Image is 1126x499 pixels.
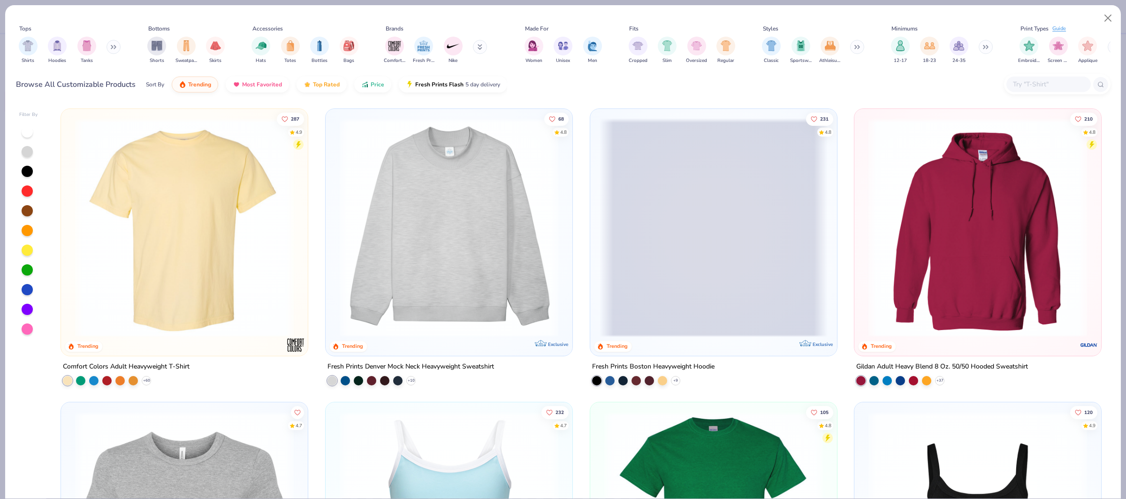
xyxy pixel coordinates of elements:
[952,57,966,64] span: 24-35
[314,40,325,51] img: Bottles Image
[1020,24,1049,33] div: Print Types
[371,81,384,88] span: Price
[313,81,340,88] span: Top Rated
[796,40,806,51] img: Sportswear Image
[806,406,833,419] button: Like
[147,37,166,64] div: filter for Shorts
[629,57,647,64] span: Cropped
[242,81,282,88] span: Most Favorited
[310,37,329,64] div: filter for Bottles
[340,37,358,64] div: filter for Bags
[658,37,677,64] button: filter button
[465,79,500,90] span: 5 day delivery
[592,361,715,373] div: Fresh Prints Boston Heavyweight Hoodie
[206,37,225,64] button: filter button
[691,40,702,51] img: Oversized Image
[417,39,431,53] img: Fresh Prints Image
[825,129,831,136] div: 4.8
[23,40,33,51] img: Shirts Image
[819,57,841,64] span: Athleisure
[277,112,304,125] button: Like
[658,37,677,64] div: filter for Slim
[48,37,67,64] div: filter for Hoodies
[147,37,166,64] button: filter button
[1099,9,1117,27] button: Close
[82,40,92,51] img: Tanks Image
[686,37,707,64] div: filter for Oversized
[764,57,779,64] span: Classic
[1078,37,1097,64] button: filter button
[175,57,197,64] span: Sweatpants
[70,118,298,337] img: 029b8af0-80e6-406f-9fdc-fdf898547912
[629,24,639,33] div: Fits
[19,24,31,33] div: Tops
[583,37,602,64] button: filter button
[632,40,643,51] img: Cropped Image
[762,37,781,64] button: filter button
[920,37,939,64] button: filter button
[541,406,569,419] button: Like
[525,24,548,33] div: Made For
[558,40,569,51] img: Unisex Image
[895,40,905,51] img: 12-17 Image
[1048,37,1069,64] button: filter button
[1071,112,1098,125] button: Like
[291,406,304,419] button: Like
[413,37,434,64] div: filter for Fresh Prints
[415,81,464,88] span: Fresh Prints Flash
[762,37,781,64] div: filter for Classic
[864,118,1092,337] img: 01756b78-01f6-4cc6-8d8a-3c30c1a0c8ac
[209,57,221,64] span: Skirts
[210,40,221,51] img: Skirts Image
[556,57,570,64] span: Unisex
[920,37,939,64] div: filter for 18-23
[256,57,266,64] span: Hats
[560,129,567,136] div: 4.8
[304,81,311,88] img: TopRated.gif
[1089,129,1096,136] div: 4.8
[298,118,526,337] img: e55d29c3-c55d-459c-bfd9-9b1c499ab3c6
[340,37,358,64] button: filter button
[894,57,907,64] span: 12-17
[721,40,731,51] img: Regular Image
[554,37,572,64] button: filter button
[52,40,62,51] img: Hoodies Image
[286,336,305,354] img: Comfort Colors logo
[384,57,405,64] span: Comfort Colors
[891,24,918,33] div: Minimums
[335,118,563,337] img: f5d85501-0dbb-4ee4-b115-c08fa3845d83
[407,378,414,384] span: + 10
[525,37,543,64] div: filter for Women
[820,116,829,121] span: 231
[1082,40,1093,51] img: Applique Image
[825,422,831,429] div: 4.8
[77,37,96,64] div: filter for Tanks
[251,37,270,64] div: filter for Hats
[716,37,735,64] div: filter for Regular
[1024,40,1035,51] img: Embroidery Image
[81,57,93,64] span: Tanks
[716,37,735,64] button: filter button
[790,37,812,64] div: filter for Sportswear
[343,40,354,51] img: Bags Image
[175,37,197,64] div: filter for Sweatpants
[525,57,542,64] span: Women
[629,37,647,64] button: filter button
[19,37,38,64] div: filter for Shirts
[953,40,964,51] img: 24-35 Image
[188,81,211,88] span: Trending
[891,37,910,64] button: filter button
[449,57,457,64] span: Nike
[588,57,597,64] span: Men
[629,37,647,64] div: filter for Cropped
[673,378,678,384] span: + 9
[1071,406,1098,419] button: Like
[820,410,829,415] span: 105
[1048,37,1069,64] div: filter for Screen Print
[406,81,413,88] img: flash.gif
[63,361,190,373] div: Comfort Colors Adult Heavyweight T-Shirt
[399,77,507,92] button: Fresh Prints Flash5 day delivery
[148,24,170,33] div: Bottoms
[444,37,463,64] button: filter button
[384,37,405,64] button: filter button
